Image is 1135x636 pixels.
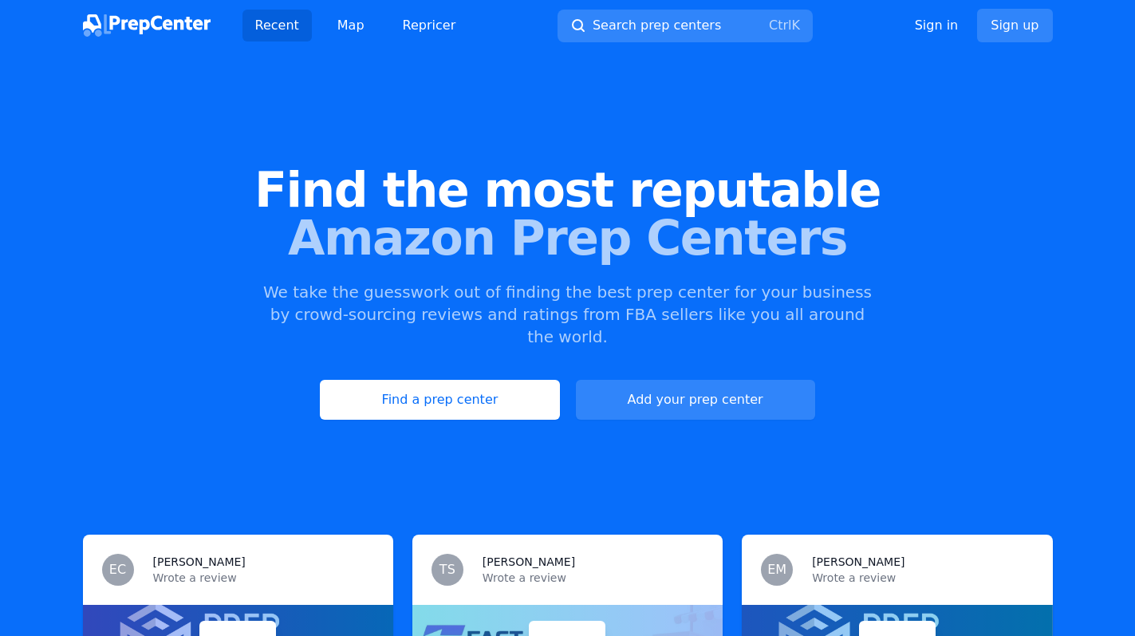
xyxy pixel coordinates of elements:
[83,14,211,37] img: PrepCenter
[483,570,703,586] p: Wrote a review
[915,16,959,35] a: Sign in
[769,18,791,33] kbd: Ctrl
[262,281,874,348] p: We take the guesswork out of finding the best prep center for your business by crowd-sourcing rev...
[153,554,246,570] h3: [PERSON_NAME]
[483,554,575,570] h3: [PERSON_NAME]
[439,563,455,576] span: TS
[812,570,1033,586] p: Wrote a review
[791,18,800,33] kbd: K
[325,10,377,41] a: Map
[26,214,1109,262] span: Amazon Prep Centers
[977,9,1052,42] a: Sign up
[390,10,469,41] a: Repricer
[320,380,559,420] a: Find a prep center
[812,554,904,570] h3: [PERSON_NAME]
[558,10,813,42] button: Search prep centersCtrlK
[26,166,1109,214] span: Find the most reputable
[242,10,312,41] a: Recent
[593,16,721,35] span: Search prep centers
[109,563,126,576] span: EC
[767,563,786,576] span: EM
[576,380,815,420] a: Add your prep center
[153,570,374,586] p: Wrote a review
